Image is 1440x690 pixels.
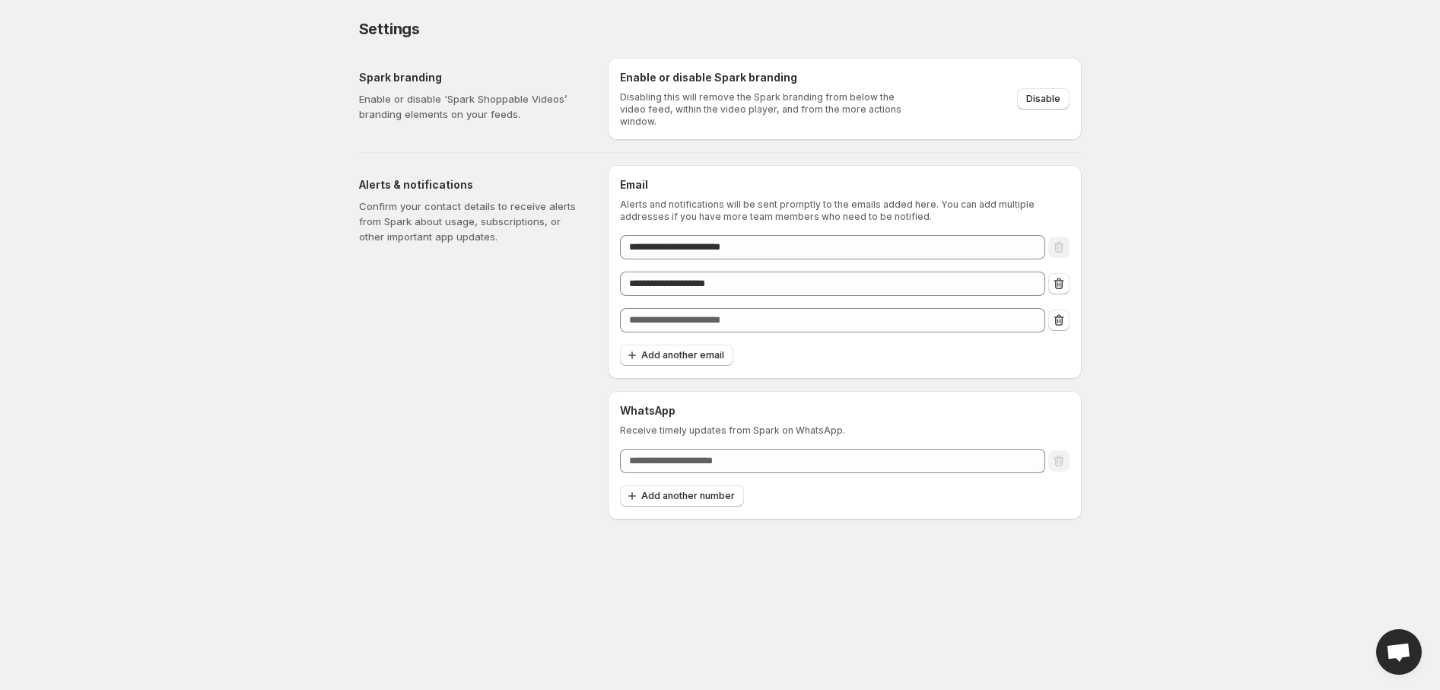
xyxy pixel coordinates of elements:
[620,70,911,85] h6: Enable or disable Spark branding
[1017,88,1070,110] button: Disable
[641,490,735,502] span: Add another number
[1048,273,1070,294] button: Remove email
[1376,629,1422,675] div: Open chat
[620,345,733,366] button: Add another email
[1048,310,1070,331] button: Remove email
[359,20,420,38] span: Settings
[641,349,724,361] span: Add another email
[359,177,583,192] h5: Alerts & notifications
[620,403,1070,418] h6: WhatsApp
[359,199,583,244] p: Confirm your contact details to receive alerts from Spark about usage, subscriptions, or other im...
[620,177,1070,192] h6: Email
[359,91,583,122] p: Enable or disable ‘Spark Shoppable Videos’ branding elements on your feeds.
[620,485,744,507] button: Add another number
[620,199,1070,223] p: Alerts and notifications will be sent promptly to the emails added here. You can add multiple add...
[359,70,583,85] h5: Spark branding
[1026,93,1060,105] span: Disable
[620,91,911,128] p: Disabling this will remove the Spark branding from below the video feed, within the video player,...
[620,424,1070,437] p: Receive timely updates from Spark on WhatsApp.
